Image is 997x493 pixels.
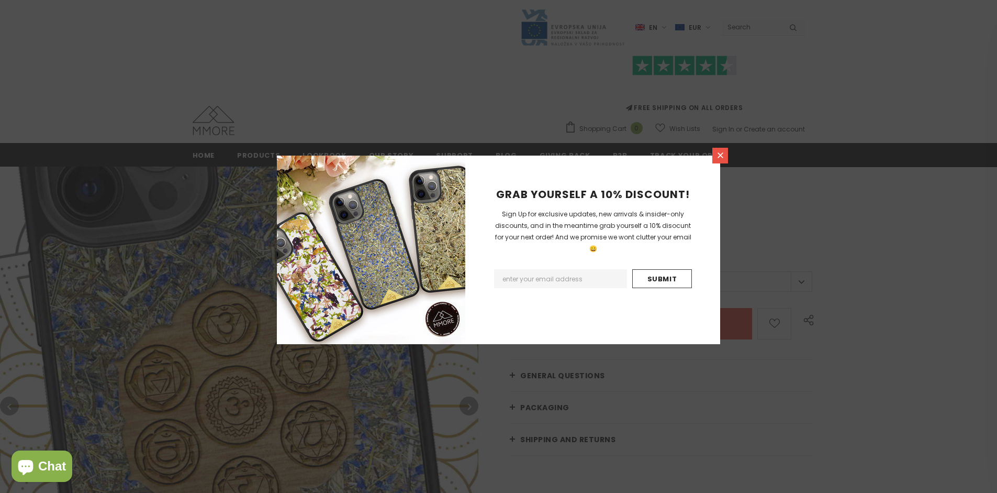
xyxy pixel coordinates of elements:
[495,210,691,253] span: Sign Up for exclusive updates, new arrivals & insider-only discounts, and in the meantime grab yo...
[496,187,690,202] span: GRAB YOURSELF A 10% DISCOUNT!
[8,451,75,485] inbox-online-store-chat: Shopify online store chat
[494,269,627,288] input: Email Address
[712,148,728,163] a: Close
[632,269,692,288] input: Submit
